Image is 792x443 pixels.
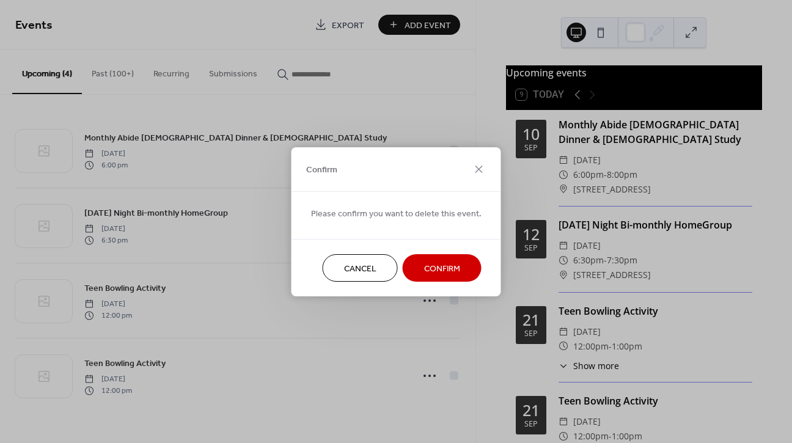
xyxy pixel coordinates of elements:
button: Cancel [323,254,398,282]
span: Confirm [424,262,460,275]
span: Please confirm you want to delete this event. [311,207,482,220]
span: Confirm [306,164,337,177]
button: Confirm [403,254,482,282]
span: Cancel [344,262,376,275]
